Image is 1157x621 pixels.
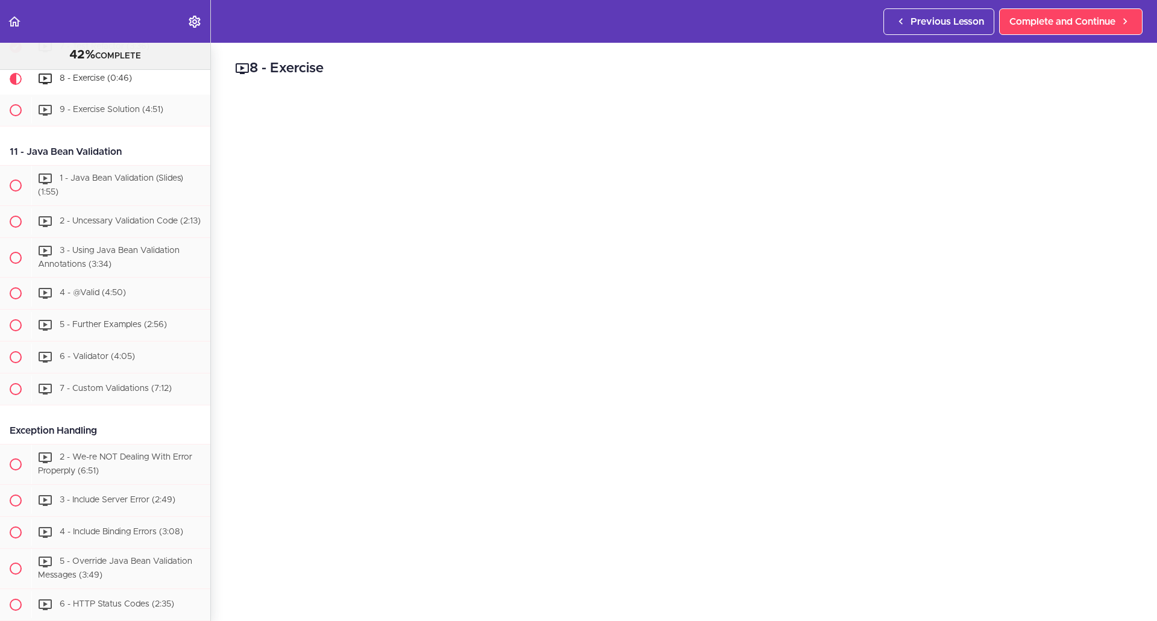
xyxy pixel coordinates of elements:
span: 5 - Further Examples (2:56) [60,321,167,329]
span: 6 - Validator (4:05) [60,353,135,361]
span: 4 - Include Binding Errors (3:08) [60,528,183,536]
span: 7 - Custom Validations (7:12) [60,385,172,393]
span: 3 - Using Java Bean Validation Annotations (3:34) [38,246,180,269]
span: Previous Lesson [911,14,984,29]
span: 4 - @Valid (4:50) [60,289,126,298]
span: Complete and Continue [1009,14,1115,29]
a: Complete and Continue [999,8,1143,35]
a: Previous Lesson [883,8,994,35]
span: 6 - HTTP Status Codes (2:35) [60,600,174,608]
span: 42% [69,49,95,61]
span: 8 - Exercise (0:46) [60,74,132,83]
svg: Back to course curriculum [7,14,22,29]
span: 3 - Include Server Error (2:49) [60,496,175,504]
div: COMPLETE [15,48,195,63]
span: 2 - We-re NOT Dealing With Error Properply (6:51) [38,454,192,476]
span: 5 - Override Java Bean Validation Messages (3:49) [38,557,192,579]
svg: Settings Menu [187,14,202,29]
span: 9 - Exercise Solution (4:51) [60,105,163,114]
iframe: Video Player [235,97,1133,602]
h2: 8 - Exercise [235,58,1133,79]
span: 2 - Uncessary Validation Code (2:13) [60,217,201,225]
span: 1 - Java Bean Validation (Slides) (1:55) [38,174,183,196]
